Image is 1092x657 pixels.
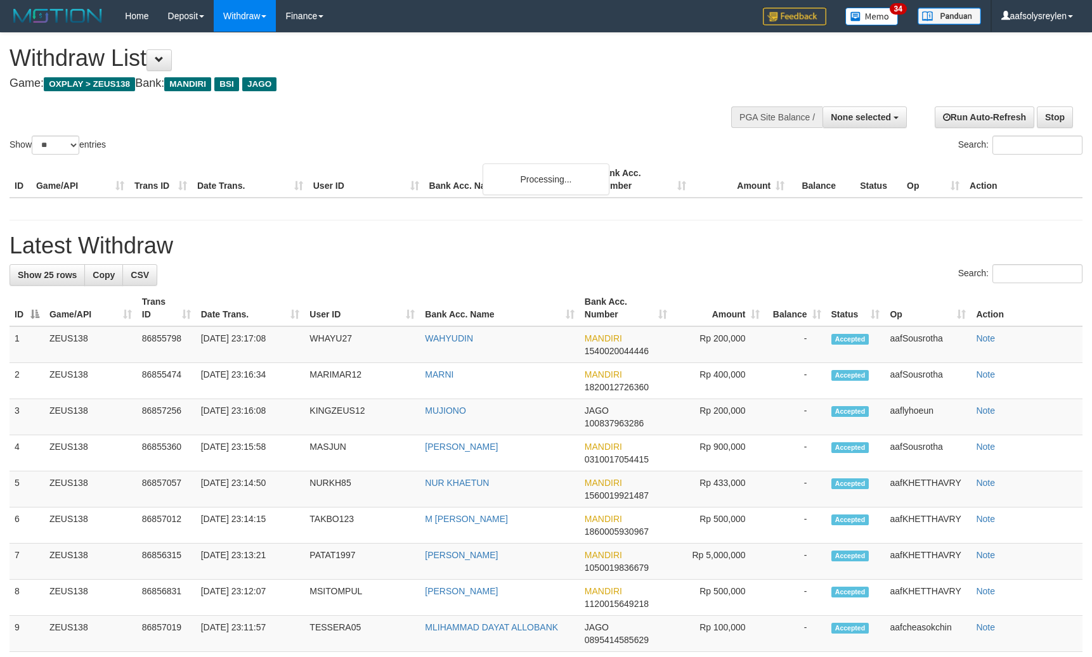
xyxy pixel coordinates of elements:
span: Copy 1050019836679 to clipboard [585,563,649,573]
span: Copy [93,270,115,280]
span: Accepted [831,587,869,597]
td: [DATE] 23:16:08 [196,399,305,435]
th: Op [902,162,965,198]
a: Stop [1037,106,1073,128]
td: - [765,435,826,471]
button: None selected [822,106,907,128]
span: Accepted [831,551,869,561]
th: ID: activate to sort column descending [10,290,44,326]
td: 8 [10,580,44,616]
input: Search: [992,136,1082,155]
img: MOTION_logo.png [10,6,106,25]
a: WAHYUDIN [425,333,473,343]
a: Note [976,586,995,596]
span: OXPLAY > ZEUS138 [44,77,135,91]
td: Rp 433,000 [672,471,765,507]
a: Note [976,514,995,524]
span: BSI [214,77,239,91]
td: ZEUS138 [44,507,137,544]
a: Note [976,478,995,488]
th: Balance: activate to sort column ascending [765,290,826,326]
span: MANDIRI [164,77,211,91]
th: Balance [790,162,855,198]
td: Rp 100,000 [672,616,765,652]
td: MASJUN [304,435,420,471]
td: Rp 5,000,000 [672,544,765,580]
th: Op: activate to sort column ascending [885,290,971,326]
img: Button%20Memo.svg [845,8,899,25]
a: [PERSON_NAME] [425,550,498,560]
span: Copy 100837963286 to clipboard [585,418,644,428]
td: aafKHETTHAVRY [885,580,971,616]
span: MANDIRI [585,514,622,524]
td: [DATE] 23:15:58 [196,435,305,471]
a: MARNI [425,369,453,380]
span: MANDIRI [585,442,622,452]
img: Feedback.jpg [763,8,826,25]
th: Game/API [31,162,129,198]
label: Show entries [10,136,106,155]
a: NUR KHAETUN [425,478,489,488]
span: Accepted [831,623,869,634]
td: 86855360 [137,435,196,471]
span: CSV [131,270,149,280]
td: aafKHETTHAVRY [885,471,971,507]
th: User ID: activate to sort column ascending [304,290,420,326]
td: - [765,616,826,652]
h4: Game: Bank: [10,77,715,90]
td: TESSERA05 [304,616,420,652]
th: Amount [691,162,790,198]
span: MANDIRI [585,333,622,343]
span: Copy 1120015649218 to clipboard [585,599,649,609]
span: Accepted [831,370,869,381]
span: Show 25 rows [18,270,77,280]
span: Accepted [831,334,869,345]
th: Trans ID [129,162,192,198]
span: Copy 0895414585629 to clipboard [585,635,649,645]
span: MANDIRI [585,478,622,488]
a: MUJIONO [425,405,466,416]
select: Showentries [32,136,79,155]
td: 86857012 [137,507,196,544]
span: Copy 1860005930967 to clipboard [585,526,649,537]
a: [PERSON_NAME] [425,442,498,452]
label: Search: [958,136,1082,155]
td: 5 [10,471,44,507]
th: Amount: activate to sort column ascending [672,290,765,326]
td: 86857019 [137,616,196,652]
td: aafSousrotha [885,435,971,471]
td: [DATE] 23:17:08 [196,326,305,363]
td: ZEUS138 [44,471,137,507]
td: Rp 400,000 [672,363,765,399]
th: ID [10,162,31,198]
span: Accepted [831,514,869,525]
td: - [765,399,826,435]
td: ZEUS138 [44,399,137,435]
td: Rp 900,000 [672,435,765,471]
td: TAKBO123 [304,507,420,544]
th: Bank Acc. Number: activate to sort column ascending [580,290,672,326]
td: [DATE] 23:14:15 [196,507,305,544]
td: [DATE] 23:12:07 [196,580,305,616]
td: - [765,326,826,363]
td: 86856315 [137,544,196,580]
input: Search: [992,264,1082,283]
td: 86857256 [137,399,196,435]
td: Rp 200,000 [672,399,765,435]
th: Bank Acc. Number [593,162,691,198]
h1: Latest Withdraw [10,233,1082,258]
td: 7 [10,544,44,580]
td: - [765,580,826,616]
span: Accepted [831,406,869,417]
td: ZEUS138 [44,435,137,471]
th: User ID [308,162,424,198]
a: M [PERSON_NAME] [425,514,508,524]
a: Note [976,333,995,343]
td: PATAT1997 [304,544,420,580]
td: NURKH85 [304,471,420,507]
td: MSITOMPUL [304,580,420,616]
th: Game/API: activate to sort column ascending [44,290,137,326]
a: CSV [122,264,157,286]
a: Note [976,442,995,452]
label: Search: [958,264,1082,283]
